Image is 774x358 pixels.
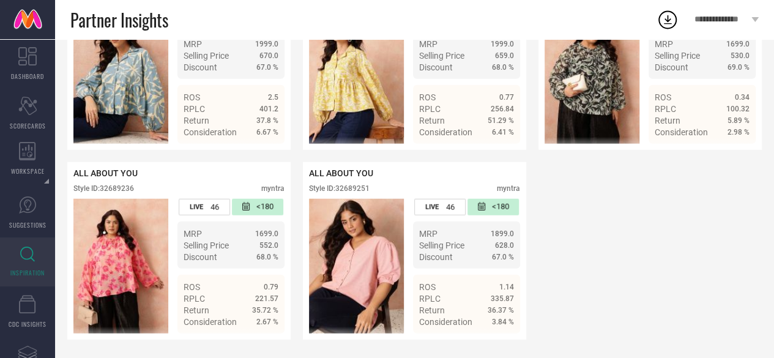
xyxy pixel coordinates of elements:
[495,51,514,60] span: 659.0
[488,116,514,125] span: 51.29 %
[655,51,700,61] span: Selling Price
[655,127,708,137] span: Consideration
[425,203,439,211] span: LIVE
[184,294,205,304] span: RPLC
[727,116,750,125] span: 5.89 %
[419,317,472,327] span: Consideration
[184,51,229,61] span: Selling Price
[726,40,750,48] span: 1699.0
[73,168,138,178] span: ALL ABOUT YOU
[184,39,202,49] span: MRP
[492,63,514,72] span: 68.0 %
[190,203,203,211] span: LIVE
[73,184,134,193] div: Style ID: 32689236
[184,229,202,239] span: MRP
[256,116,278,125] span: 37.8 %
[256,202,274,212] span: <180
[419,241,464,250] span: Selling Price
[486,149,514,159] span: Details
[726,105,750,113] span: 100.32
[495,241,514,250] span: 628.0
[419,92,436,102] span: ROS
[492,253,514,261] span: 67.0 %
[256,253,278,261] span: 68.0 %
[11,72,44,81] span: DASHBOARD
[259,105,278,113] span: 401.2
[419,282,436,292] span: ROS
[251,149,278,159] span: Details
[497,184,520,193] div: myntra
[655,62,688,72] span: Discount
[491,105,514,113] span: 256.84
[184,252,217,262] span: Discount
[184,305,209,315] span: Return
[255,40,278,48] span: 1999.0
[184,282,200,292] span: ROS
[545,9,639,144] img: Style preview image
[491,40,514,48] span: 1999.0
[491,229,514,238] span: 1899.0
[419,305,445,315] span: Return
[70,7,168,32] span: Partner Insights
[184,241,229,250] span: Selling Price
[309,199,404,334] img: Style preview image
[419,229,437,239] span: MRP
[184,62,217,72] span: Discount
[261,184,285,193] div: myntra
[179,199,230,215] div: Number of days the style has been live on the platform
[735,93,750,102] span: 0.34
[499,283,514,291] span: 1.14
[184,116,209,125] span: Return
[259,241,278,250] span: 552.0
[488,306,514,315] span: 36.37 %
[419,62,453,72] span: Discount
[657,9,679,31] div: Open download list
[256,63,278,72] span: 67.0 %
[73,9,168,144] div: Click to view image
[256,318,278,326] span: 2.67 %
[252,306,278,315] span: 35.72 %
[11,166,45,176] span: WORKSPACE
[710,149,750,159] a: Details
[491,294,514,303] span: 335.87
[499,93,514,102] span: 0.77
[419,104,441,114] span: RPLC
[474,339,514,349] a: Details
[210,203,219,212] span: 46
[239,149,278,159] a: Details
[486,339,514,349] span: Details
[309,168,373,178] span: ALL ABOUT YOU
[655,104,676,114] span: RPLC
[184,92,200,102] span: ROS
[474,149,514,159] a: Details
[731,51,750,60] span: 530.0
[446,203,455,212] span: 46
[309,199,404,334] div: Click to view image
[255,229,278,238] span: 1699.0
[419,252,453,262] span: Discount
[419,116,445,125] span: Return
[268,93,278,102] span: 2.5
[467,199,519,215] div: Number of days since the style was first listed on the platform
[655,92,671,102] span: ROS
[419,39,437,49] span: MRP
[655,116,680,125] span: Return
[727,63,750,72] span: 69.0 %
[10,268,45,277] span: INSPIRATION
[232,199,283,215] div: Number of days since the style was first listed on the platform
[10,121,46,130] span: SCORECARDS
[492,318,514,326] span: 3.84 %
[239,339,278,349] a: Details
[184,317,237,327] span: Consideration
[73,199,168,334] div: Click to view image
[9,319,47,329] span: CDC INSIGHTS
[184,104,205,114] span: RPLC
[184,127,237,137] span: Consideration
[309,9,404,144] div: Click to view image
[492,128,514,136] span: 6.41 %
[492,202,509,212] span: <180
[255,294,278,303] span: 221.57
[414,199,466,215] div: Number of days the style has been live on the platform
[419,294,441,304] span: RPLC
[727,128,750,136] span: 2.98 %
